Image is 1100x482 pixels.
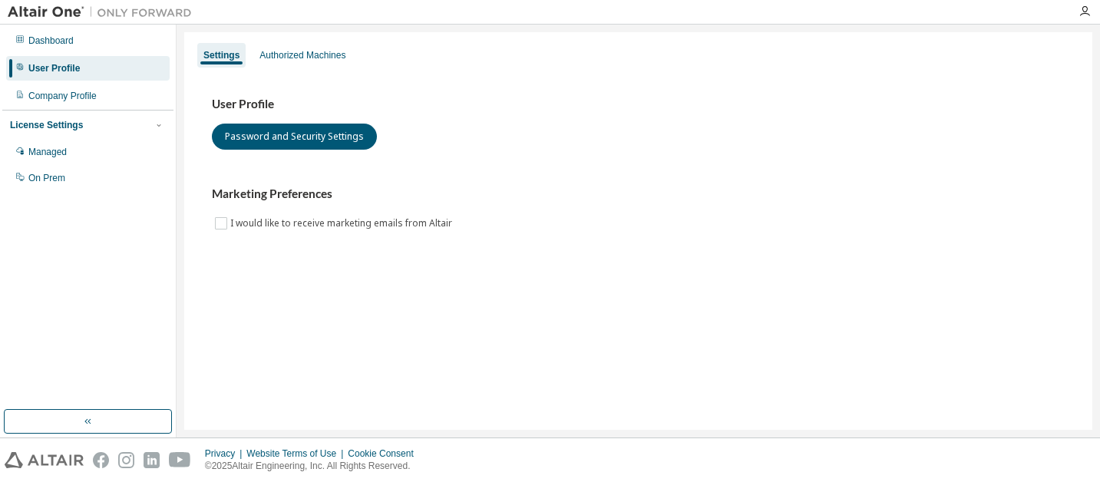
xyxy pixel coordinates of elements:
[93,452,109,468] img: facebook.svg
[169,452,191,468] img: youtube.svg
[8,5,200,20] img: Altair One
[205,460,423,473] p: © 2025 Altair Engineering, Inc. All Rights Reserved.
[259,49,345,61] div: Authorized Machines
[144,452,160,468] img: linkedin.svg
[28,35,74,47] div: Dashboard
[118,452,134,468] img: instagram.svg
[212,187,1065,202] h3: Marketing Preferences
[212,97,1065,112] h3: User Profile
[5,452,84,468] img: altair_logo.svg
[230,214,455,233] label: I would like to receive marketing emails from Altair
[28,146,67,158] div: Managed
[28,172,65,184] div: On Prem
[246,447,348,460] div: Website Terms of Use
[348,447,422,460] div: Cookie Consent
[205,447,246,460] div: Privacy
[10,119,83,131] div: License Settings
[212,124,377,150] button: Password and Security Settings
[203,49,239,61] div: Settings
[28,90,97,102] div: Company Profile
[28,62,80,74] div: User Profile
